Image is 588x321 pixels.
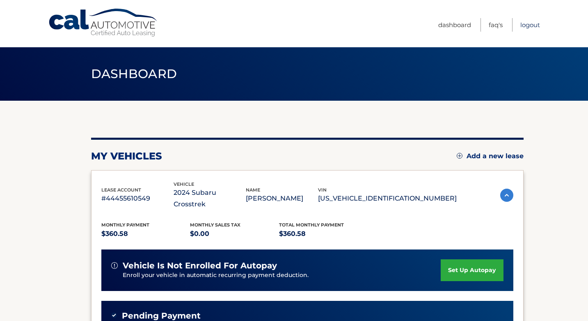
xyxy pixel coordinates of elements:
[457,152,524,160] a: Add a new lease
[279,222,344,228] span: Total Monthly Payment
[457,153,462,159] img: add.svg
[174,181,194,187] span: vehicle
[318,187,327,193] span: vin
[48,8,159,37] a: Cal Automotive
[190,222,240,228] span: Monthly sales Tax
[190,228,279,240] p: $0.00
[318,193,457,204] p: [US_VEHICLE_IDENTIFICATION_NUMBER]
[441,259,503,281] a: set up autopay
[123,271,441,280] p: Enroll your vehicle in automatic recurring payment deduction.
[101,222,149,228] span: Monthly Payment
[489,18,503,32] a: FAQ's
[246,193,318,204] p: [PERSON_NAME]
[500,189,513,202] img: accordion-active.svg
[246,187,260,193] span: name
[111,262,118,269] img: alert-white.svg
[174,187,246,210] p: 2024 Subaru Crosstrek
[91,150,162,162] h2: my vehicles
[123,261,277,271] span: vehicle is not enrolled for autopay
[101,228,190,240] p: $360.58
[111,312,117,318] img: check-green.svg
[101,193,174,204] p: #44455610549
[520,18,540,32] a: Logout
[279,228,368,240] p: $360.58
[438,18,471,32] a: Dashboard
[91,66,177,81] span: Dashboard
[122,311,201,321] span: Pending Payment
[101,187,141,193] span: lease account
